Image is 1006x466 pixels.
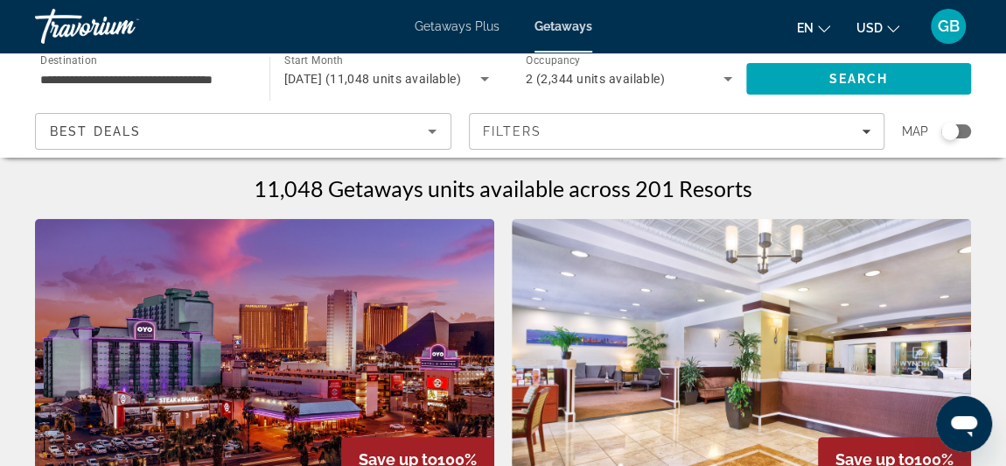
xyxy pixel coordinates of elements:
[284,72,462,86] span: [DATE] (11,048 units available)
[902,119,928,144] span: Map
[797,15,830,40] button: Change language
[483,124,542,138] span: Filters
[284,54,343,67] span: Start Month
[534,19,592,33] a: Getaways
[254,175,752,201] h1: 11,048 Getaways units available across 201 Resorts
[856,15,899,40] button: Change currency
[50,121,437,142] mat-select: Sort by
[856,21,883,35] span: USD
[526,54,581,67] span: Occupancy
[926,8,971,45] button: User Menu
[746,63,972,95] button: Search
[50,124,141,138] span: Best Deals
[415,19,500,33] a: Getaways Plus
[938,18,960,35] span: GB
[828,72,888,86] span: Search
[35,4,210,49] a: Travorium
[797,21,814,35] span: en
[526,72,665,86] span: 2 (2,344 units available)
[40,53,97,66] span: Destination
[936,396,992,452] iframe: Button to launch messaging window
[469,113,885,150] button: Filters
[40,69,247,90] input: Select destination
